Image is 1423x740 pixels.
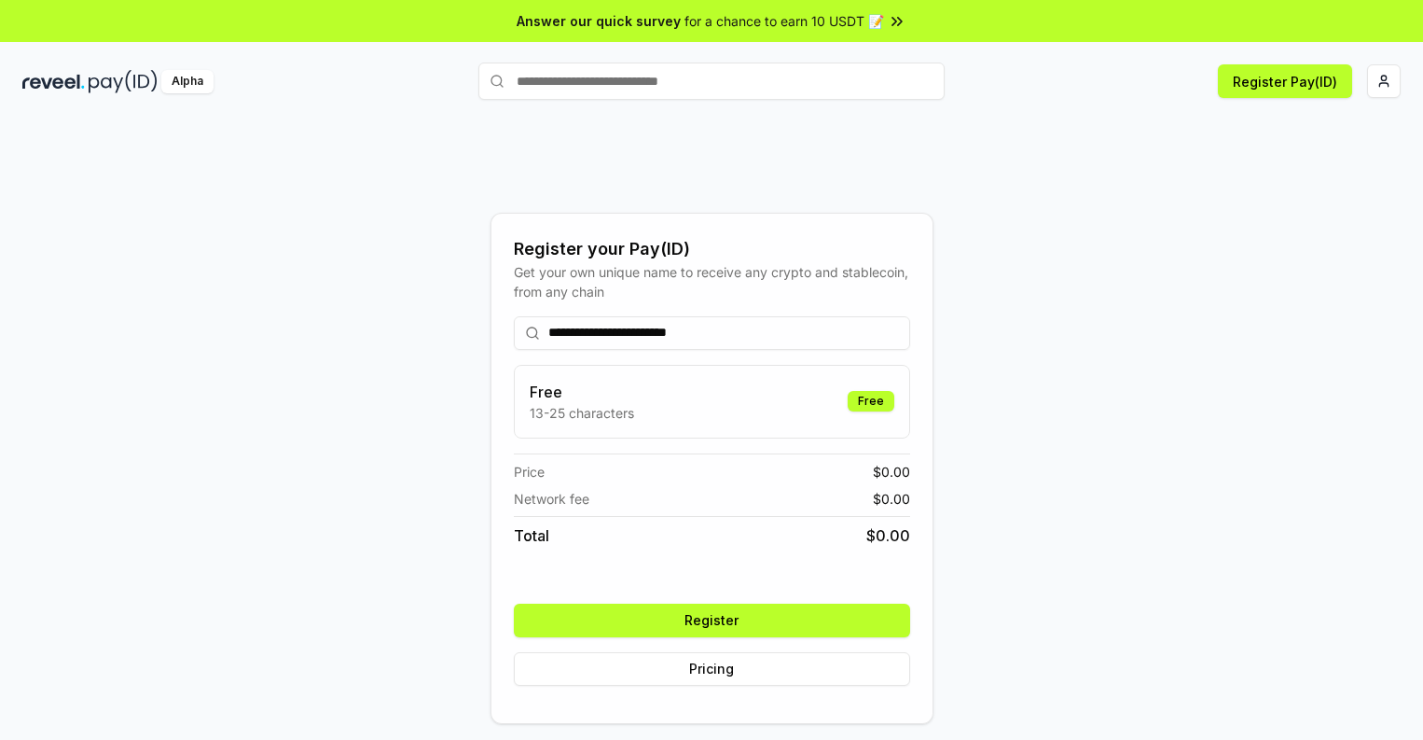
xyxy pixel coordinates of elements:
[514,262,910,301] div: Get your own unique name to receive any crypto and stablecoin, from any chain
[873,489,910,509] span: $ 0.00
[530,381,634,403] h3: Free
[161,70,214,93] div: Alpha
[684,11,884,31] span: for a chance to earn 10 USDT 📝
[514,524,549,547] span: Total
[89,70,158,93] img: pay_id
[530,403,634,423] p: 13-25 characters
[514,236,910,262] div: Register your Pay(ID)
[1218,64,1352,98] button: Register Pay(ID)
[517,11,681,31] span: Answer our quick survey
[22,70,85,93] img: reveel_dark
[866,524,910,547] span: $ 0.00
[514,604,910,637] button: Register
[514,489,589,509] span: Network fee
[873,462,910,482] span: $ 0.00
[514,462,545,482] span: Price
[848,391,894,412] div: Free
[514,652,910,686] button: Pricing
